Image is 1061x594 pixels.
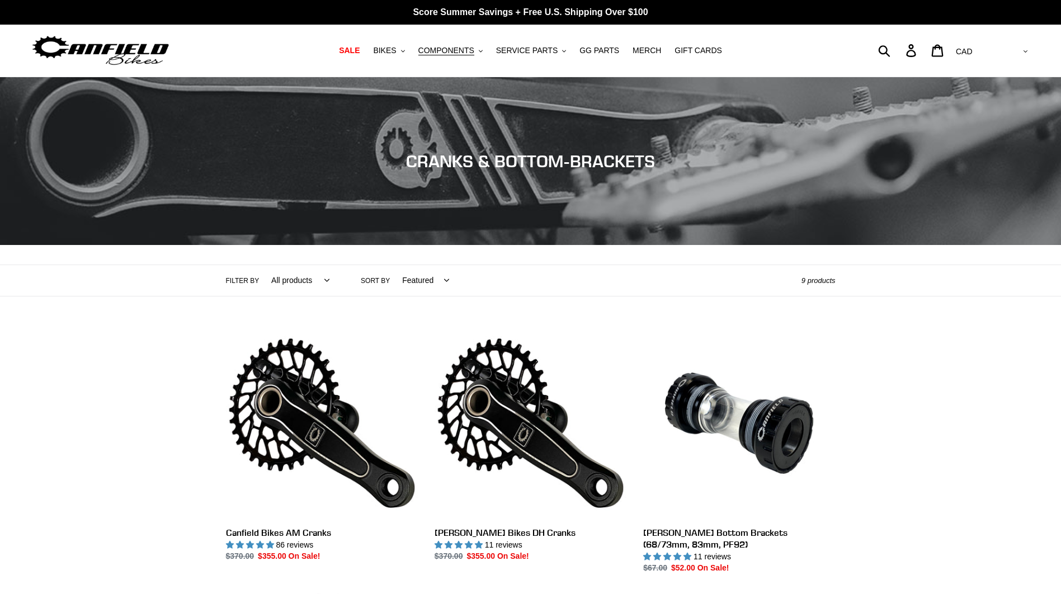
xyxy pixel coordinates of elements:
img: Canfield Bikes [31,33,171,68]
span: MERCH [633,46,661,55]
span: SERVICE PARTS [496,46,558,55]
span: 9 products [801,276,836,285]
button: SERVICE PARTS [491,43,572,58]
span: SALE [339,46,360,55]
a: SALE [333,43,365,58]
a: GG PARTS [574,43,625,58]
label: Sort by [361,276,390,286]
span: COMPONENTS [418,46,474,55]
button: BIKES [367,43,410,58]
span: CRANKS & BOTTOM-BRACKETS [406,151,655,171]
label: Filter by [226,276,260,286]
span: GG PARTS [579,46,619,55]
a: MERCH [627,43,667,58]
a: GIFT CARDS [669,43,728,58]
button: COMPONENTS [413,43,488,58]
input: Search [884,38,913,63]
span: GIFT CARDS [675,46,722,55]
span: BIKES [373,46,396,55]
